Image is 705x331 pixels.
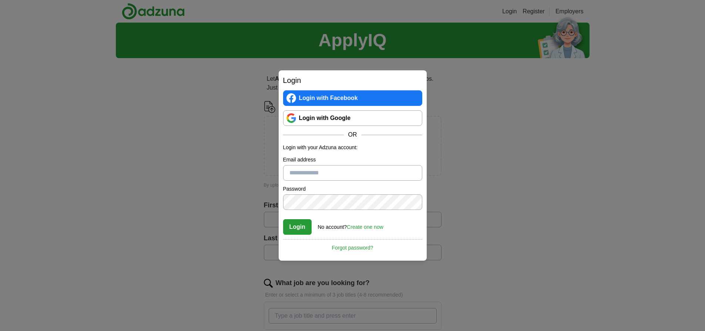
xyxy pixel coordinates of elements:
a: Login with Google [283,110,422,126]
a: Create one now [347,224,383,230]
h2: Login [283,75,422,86]
label: Password [283,185,422,193]
div: No account? [318,219,383,231]
button: Login [283,219,312,235]
a: Forgot password? [283,239,422,252]
a: Login with Facebook [283,90,422,106]
label: Email address [283,156,422,164]
p: Login with your Adzuna account: [283,144,422,151]
span: OR [344,130,362,139]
